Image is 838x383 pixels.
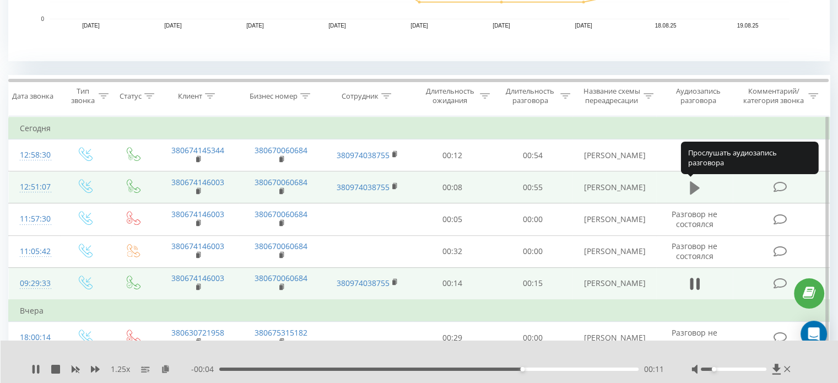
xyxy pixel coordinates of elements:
td: 00:55 [493,171,572,203]
text: [DATE] [246,23,264,29]
td: [PERSON_NAME] [572,139,656,171]
div: Тип звонка [69,87,95,105]
div: Статус [120,91,142,101]
td: 00:12 [413,139,493,171]
td: 00:05 [413,203,493,235]
a: 380675315182 [255,327,307,338]
td: Сегодня [9,117,830,139]
td: 00:08 [413,171,493,203]
a: 380670060684 [255,177,307,187]
td: 00:00 [493,322,572,354]
div: Прослушать аудиозапись разговора [681,142,819,174]
div: 12:58:30 [20,144,49,166]
div: Аудиозапись разговора [666,87,731,105]
text: [DATE] [82,23,100,29]
span: Разговор не состоялся [672,209,717,229]
div: Бизнес номер [250,91,298,101]
div: 12:51:07 [20,176,49,198]
div: Длительность ожидания [423,87,478,105]
div: Дата звонка [12,91,53,101]
div: Клиент [178,91,202,101]
div: Комментарий/категория звонка [741,87,805,105]
a: 380670060684 [255,273,307,283]
a: 380674146003 [171,273,224,283]
a: 380630721958 [171,327,224,338]
text: [DATE] [575,23,592,29]
div: 11:05:42 [20,241,49,262]
div: Длительность разговора [502,87,558,105]
text: [DATE] [493,23,510,29]
td: 00:32 [413,235,493,267]
a: 380674145344 [171,145,224,155]
td: [PERSON_NAME] [572,171,656,203]
span: - 00:04 [191,364,219,375]
div: Open Intercom Messenger [801,321,827,347]
a: 380670060684 [255,145,307,155]
td: Вчера [9,300,830,322]
div: Сотрудник [342,91,379,101]
td: [PERSON_NAME] [572,235,656,267]
span: Разговор не состоялся [672,327,717,348]
td: 00:00 [493,203,572,235]
td: 00:14 [413,267,493,300]
span: 1.25 x [111,364,130,375]
a: 380974038755 [337,278,390,288]
a: 380670060684 [255,241,307,251]
td: [PERSON_NAME] [572,267,656,300]
text: 18.08.25 [655,23,677,29]
td: 00:54 [493,139,572,171]
td: [PERSON_NAME] [572,203,656,235]
div: 18:00:14 [20,327,49,348]
td: 00:29 [413,322,493,354]
text: [DATE] [328,23,346,29]
text: [DATE] [410,23,428,29]
div: Accessibility label [520,367,525,371]
a: 380974038755 [337,182,390,192]
a: 380674146003 [171,177,224,187]
div: 09:29:33 [20,273,49,294]
a: 380674146003 [171,241,224,251]
text: 0 [41,16,44,22]
div: Название схемы переадресации [583,87,641,105]
text: 19.08.25 [737,23,759,29]
div: Accessibility label [711,367,716,371]
td: [PERSON_NAME] [572,322,656,354]
a: 380974038755 [337,150,390,160]
td: 00:15 [493,267,572,300]
div: 11:57:30 [20,208,49,230]
td: 00:00 [493,235,572,267]
span: 00:11 [644,364,664,375]
span: Разговор не состоялся [672,241,717,261]
a: 380674146003 [171,209,224,219]
text: [DATE] [164,23,182,29]
a: 380670060684 [255,209,307,219]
